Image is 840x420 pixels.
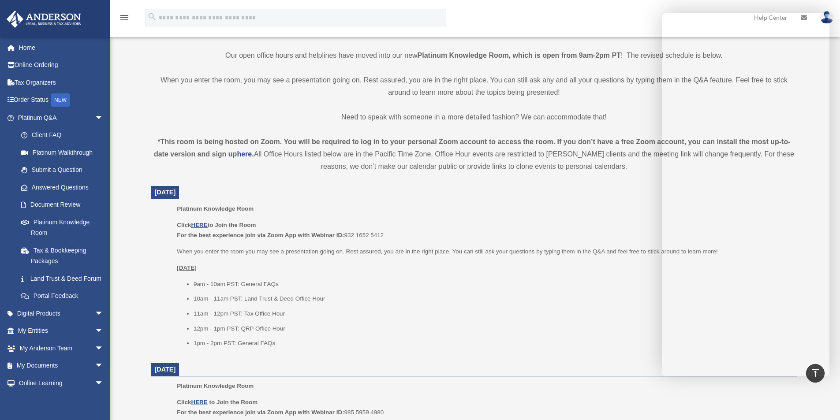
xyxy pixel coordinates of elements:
b: Click [177,399,209,405]
p: 932 1652 5412 [177,220,791,241]
span: Platinum Knowledge Room [177,383,254,389]
strong: . [252,150,254,158]
a: HERE [191,222,207,228]
a: My Documentsarrow_drop_down [6,357,117,375]
span: arrow_drop_down [95,305,112,323]
a: menu [119,15,130,23]
p: Our open office hours and helplines have moved into our new ! The revised schedule is below. [151,49,797,62]
span: arrow_drop_down [95,109,112,127]
img: User Pic [820,11,833,24]
a: HERE [191,399,207,405]
a: here [237,150,252,158]
a: Order StatusNEW [6,91,117,109]
b: Click to Join the Room [177,222,256,228]
a: Tax Organizers [6,74,117,91]
span: arrow_drop_down [95,322,112,340]
a: My Anderson Teamarrow_drop_down [6,339,117,357]
img: Anderson Advisors Platinum Portal [4,11,84,28]
span: [DATE] [155,189,176,196]
a: Platinum Q&Aarrow_drop_down [6,109,117,126]
span: arrow_drop_down [95,374,112,392]
strong: Platinum Knowledge Room, which is open from 9am-2pm PT [418,52,621,59]
i: search [147,12,157,22]
iframe: To enrich screen reader interactions, please activate Accessibility in Grammarly extension settings [662,13,829,376]
a: Digital Productsarrow_drop_down [6,305,117,322]
li: 9am - 10am PST: General FAQs [194,279,791,290]
i: menu [119,12,130,23]
a: Answered Questions [12,178,117,196]
li: 12pm - 1pm PST: QRP Office Hour [194,323,791,334]
a: Portal Feedback [12,287,117,305]
a: Land Trust & Deed Forum [12,270,117,287]
p: 985 5959 4980 [177,397,791,418]
iframe: To enrich screen reader interactions, please activate Accessibility in Grammarly extension settings [750,374,829,409]
b: For the best experience join via Zoom App with Webinar ID: [177,409,344,416]
a: My Entitiesarrow_drop_down [6,322,117,340]
a: Document Review [12,196,117,214]
li: 10am - 11am PST: Land Trust & Deed Office Hour [194,294,791,304]
span: arrow_drop_down [95,339,112,357]
a: Platinum Walkthrough [12,144,117,161]
span: [DATE] [155,366,176,373]
span: arrow_drop_down [95,357,112,375]
a: Tax & Bookkeeping Packages [12,242,117,270]
a: Online Learningarrow_drop_down [6,374,117,392]
div: All Office Hours listed below are in the Pacific Time Zone. Office Hour events are restricted to ... [151,136,797,173]
a: Platinum Knowledge Room [12,213,112,242]
u: [DATE] [177,264,197,271]
span: Platinum Knowledge Room [177,205,254,212]
div: NEW [51,93,70,107]
p: When you enter the room, you may see a presentation going on. Rest assured, you are in the right ... [151,74,797,99]
b: to Join the Room [209,399,258,405]
li: 11am - 12pm PST: Tax Office Hour [194,308,791,319]
p: Need to speak with someone in a more detailed fashion? We can accommodate that! [151,111,797,123]
strong: *This room is being hosted on Zoom. You will be required to log in to your personal Zoom account ... [154,138,791,158]
a: Client FAQ [12,126,117,144]
a: Online Ordering [6,56,117,74]
b: For the best experience join via Zoom App with Webinar ID: [177,232,344,238]
a: Submit a Question [12,161,117,179]
p: When you enter the room you may see a presentation going on. Rest assured, you are in the right p... [177,246,791,257]
a: Home [6,39,117,56]
li: 1pm - 2pm PST: General FAQs [194,338,791,349]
